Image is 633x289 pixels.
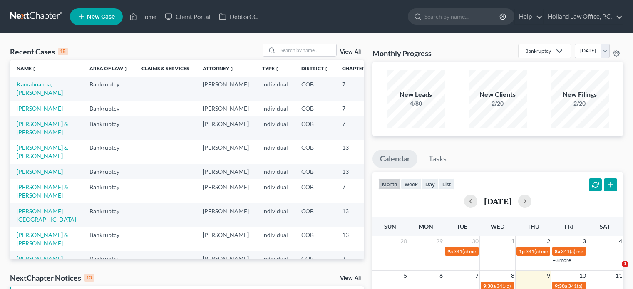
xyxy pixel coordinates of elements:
span: 1 [510,236,515,246]
td: 13 [335,227,377,251]
a: Chapterunfold_more [342,65,370,72]
td: Individual [256,164,295,179]
i: unfold_more [123,67,128,72]
td: [PERSON_NAME] [196,116,256,140]
span: 29 [435,236,444,246]
a: View All [340,275,361,281]
span: 4 [618,236,623,246]
span: 28 [400,236,408,246]
span: Sat [600,223,610,230]
button: month [378,178,401,190]
a: Client Portal [161,9,215,24]
td: Bankruptcy [83,179,135,203]
div: New Leads [387,90,445,99]
a: Tasks [421,150,454,168]
td: COB [295,116,335,140]
td: Individual [256,116,295,140]
span: Wed [491,223,504,230]
a: Home [125,9,161,24]
a: DebtorCC [215,9,262,24]
i: unfold_more [32,67,37,72]
td: COB [295,164,335,179]
td: Bankruptcy [83,203,135,227]
td: [PERSON_NAME] [196,140,256,164]
a: Attorneyunfold_more [203,65,234,72]
span: 5 [403,271,408,281]
td: 13 [335,203,377,227]
td: Bankruptcy [83,116,135,140]
button: day [422,178,439,190]
td: 7 [335,101,377,116]
button: list [439,178,454,190]
td: 7 [335,251,377,267]
td: 7 [335,116,377,140]
td: Individual [256,227,295,251]
a: Area of Lawunfold_more [89,65,128,72]
td: Bankruptcy [83,227,135,251]
a: Kamahoahoa, [PERSON_NAME] [17,81,63,96]
td: Individual [256,77,295,100]
span: 30 [471,236,479,246]
th: Claims & Services [135,60,196,77]
div: 15 [58,48,68,55]
td: COB [295,251,335,267]
div: 10 [84,274,94,282]
div: New Filings [551,90,609,99]
span: 2 [546,236,551,246]
td: [PERSON_NAME] [196,251,256,267]
td: Individual [256,203,295,227]
span: Fri [565,223,573,230]
span: 9:30a [483,283,496,289]
span: 1 [622,261,628,267]
a: +3 more [553,257,571,263]
td: COB [295,140,335,164]
td: Bankruptcy [83,140,135,164]
td: 7 [335,179,377,203]
div: New Clients [469,90,527,99]
td: Bankruptcy [83,77,135,100]
a: [PERSON_NAME] & [PERSON_NAME] [17,120,68,136]
td: 7 [335,77,377,100]
span: 8a [555,248,560,254]
a: Districtunfold_more [301,65,329,72]
span: New Case [87,14,115,20]
i: unfold_more [324,67,329,72]
h2: [DATE] [484,197,511,205]
span: 10 [578,271,587,281]
td: Individual [256,179,295,203]
span: 9:30a [555,283,567,289]
a: Help [515,9,543,24]
td: [PERSON_NAME] [196,227,256,251]
td: [PERSON_NAME] [196,101,256,116]
td: 13 [335,164,377,179]
td: COB [295,77,335,100]
td: Individual [256,140,295,164]
span: 1p [519,248,525,254]
button: week [401,178,422,190]
td: COB [295,101,335,116]
span: Tue [457,223,467,230]
span: 9 [546,271,551,281]
div: 2/20 [551,99,609,108]
a: Typeunfold_more [262,65,280,72]
span: 9a [447,248,453,254]
div: Recent Cases [10,47,68,57]
span: Thu [527,223,539,230]
span: 6 [439,271,444,281]
td: Individual [256,101,295,116]
td: COB [295,203,335,227]
a: [PERSON_NAME] [17,255,63,262]
td: Bankruptcy [83,251,135,267]
span: 3 [582,236,587,246]
span: Sun [384,223,396,230]
td: Bankruptcy [83,101,135,116]
a: [PERSON_NAME] & [PERSON_NAME] [17,231,68,247]
a: Calendar [372,150,417,168]
a: [PERSON_NAME] [17,105,63,112]
div: 2/20 [469,99,527,108]
div: NextChapter Notices [10,273,94,283]
td: [PERSON_NAME] [196,179,256,203]
a: [PERSON_NAME][GEOGRAPHIC_DATA] [17,207,76,223]
span: 341(a) meeting for [PERSON_NAME] [454,248,534,254]
a: [PERSON_NAME] [17,168,63,175]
